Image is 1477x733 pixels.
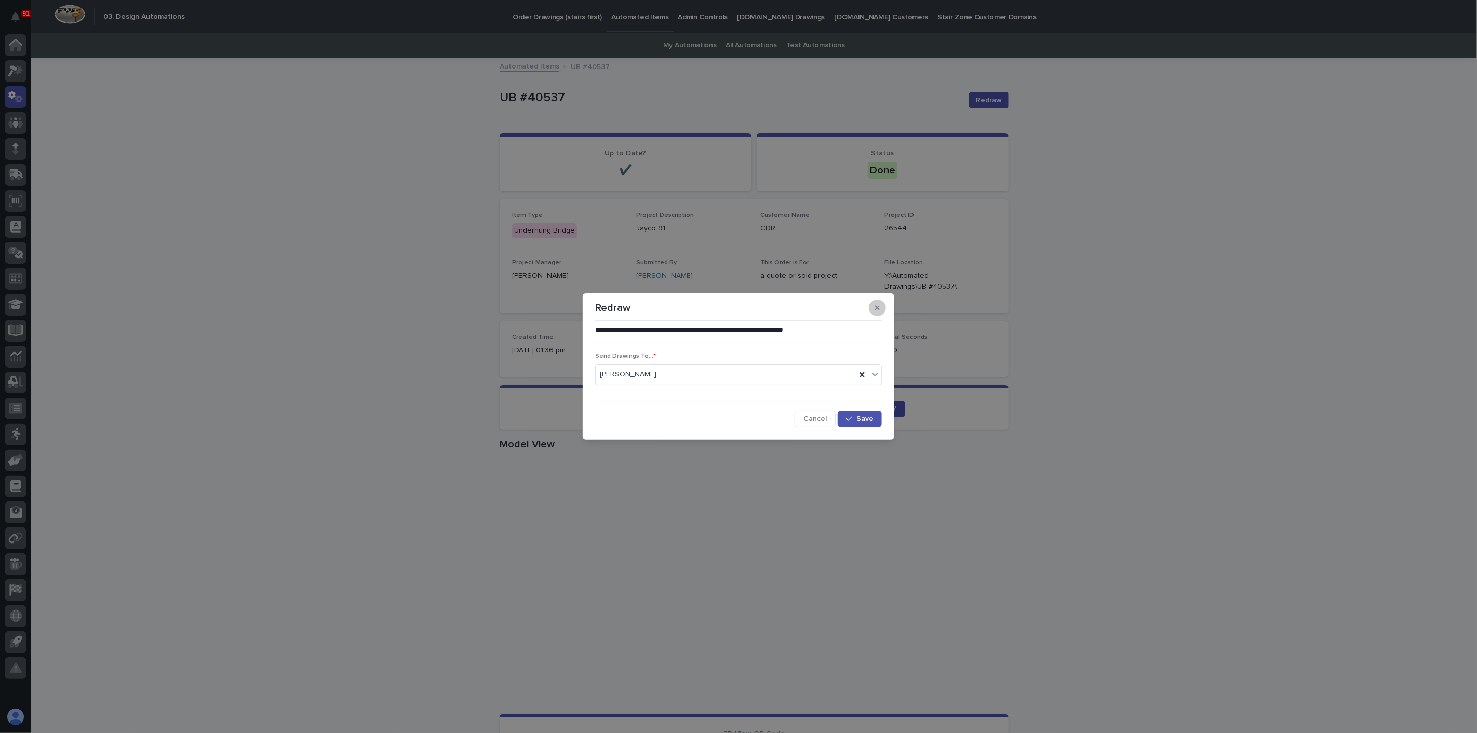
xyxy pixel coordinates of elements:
p: Redraw [595,302,630,314]
span: Cancel [803,415,827,423]
button: Save [838,411,882,427]
button: Cancel [795,411,836,427]
span: [PERSON_NAME] [600,369,656,380]
span: Save [856,415,874,423]
span: Send Drawings To... [595,353,656,359]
